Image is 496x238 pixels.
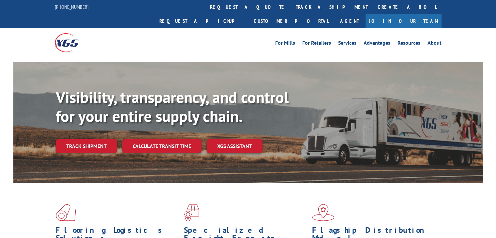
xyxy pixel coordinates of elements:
[428,40,442,48] a: About
[122,139,202,153] a: Calculate transit time
[364,40,390,48] a: Advantages
[302,40,331,48] a: For Retailers
[56,87,289,126] b: Visibility, transparency, and control for your entire supply chain.
[398,40,420,48] a: Resources
[275,40,295,48] a: For Mills
[56,204,76,221] img: xgs-icon-total-supply-chain-intelligence-red
[155,14,249,28] a: Request a pickup
[312,204,335,221] img: xgs-icon-flagship-distribution-model-red
[366,14,442,28] a: Join Our Team
[184,204,199,221] img: xgs-icon-focused-on-flooring-red
[249,14,334,28] a: Customer Portal
[334,14,366,28] a: Agent
[55,4,89,10] a: [PHONE_NUMBER]
[338,40,356,48] a: Services
[56,139,117,153] a: Track shipment
[207,139,263,153] a: XGS ASSISTANT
